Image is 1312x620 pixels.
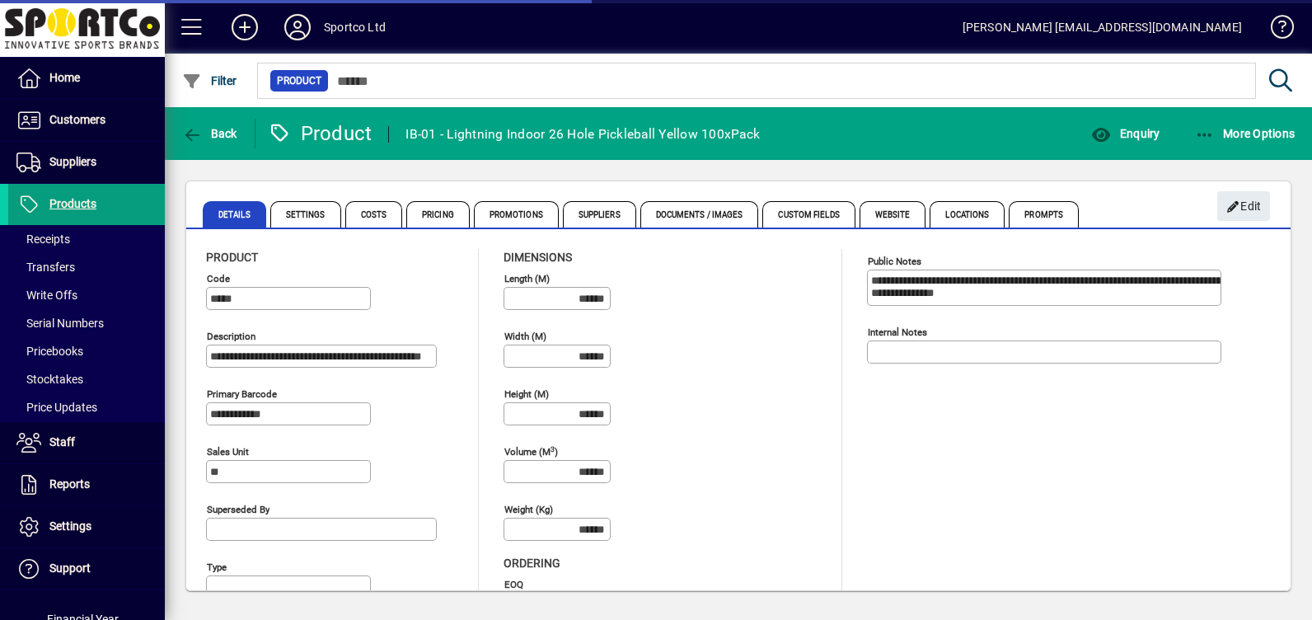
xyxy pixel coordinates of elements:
div: IB-01 - Lightning Indoor 26 Hole Pickleball Yellow 100xPack [405,121,760,148]
span: Reports [49,477,90,491]
span: Home [49,71,80,84]
span: Product [277,73,321,89]
a: Suppliers [8,142,165,183]
a: Price Updates [8,393,165,421]
a: Write Offs [8,281,165,309]
a: Settings [8,506,165,547]
span: Prompts [1009,201,1079,228]
div: Product [268,120,373,147]
mat-label: Width (m) [504,331,546,342]
a: Reports [8,464,165,505]
a: Stocktakes [8,365,165,393]
a: Receipts [8,225,165,253]
app-page-header-button: Back [165,119,255,148]
mat-label: Description [207,331,255,342]
a: Support [8,548,165,589]
span: Price Updates [16,401,97,414]
button: Profile [271,12,324,42]
span: Back [182,127,237,140]
span: Edit [1226,193,1262,220]
span: Suppliers [49,155,96,168]
mat-label: Sales unit [207,446,249,458]
div: Sportco Ltd [324,14,386,40]
mat-label: Height (m) [504,388,549,400]
span: Stocktakes [16,373,83,386]
span: Settings [49,519,91,533]
sup: 3 [551,444,555,453]
span: Products [49,197,96,210]
mat-label: Volume (m ) [504,446,558,458]
mat-label: Primary barcode [207,388,277,400]
span: Website [860,201,926,228]
span: Details [203,201,266,228]
mat-label: Superseded by [207,504,269,515]
mat-label: Public Notes [868,256,921,267]
span: Pricebooks [16,345,83,358]
mat-label: Internal Notes [868,326,927,338]
a: Staff [8,422,165,463]
a: Knowledge Base [1258,3,1291,57]
a: Pricebooks [8,337,165,365]
span: Documents / Images [640,201,759,228]
mat-label: Weight (Kg) [504,504,553,515]
span: Locations [930,201,1005,228]
span: Custom Fields [762,201,855,228]
span: Suppliers [563,201,636,228]
span: Dimensions [504,251,572,264]
mat-label: Type [207,561,227,573]
span: Enquiry [1091,127,1160,140]
span: Settings [270,201,341,228]
span: More Options [1195,127,1296,140]
mat-label: Code [207,273,230,284]
button: Add [218,12,271,42]
span: Filter [182,74,237,87]
a: Serial Numbers [8,309,165,337]
span: Support [49,561,91,575]
button: Edit [1217,191,1270,221]
span: Pricing [406,201,470,228]
span: Transfers [16,261,75,274]
a: Transfers [8,253,165,281]
a: Customers [8,100,165,141]
span: Serial Numbers [16,317,104,330]
div: [PERSON_NAME] [EMAIL_ADDRESS][DOMAIN_NAME] [963,14,1242,40]
button: More Options [1191,119,1300,148]
span: Customers [49,113,105,126]
span: Staff [49,435,75,449]
span: Receipts [16,233,70,246]
mat-label: EOQ [504,579,523,590]
mat-label: Length (m) [504,273,550,284]
span: Promotions [474,201,559,228]
a: Home [8,58,165,99]
span: Write Offs [16,289,77,302]
span: Costs [345,201,403,228]
button: Enquiry [1087,119,1164,148]
span: Ordering [504,557,560,570]
button: Back [178,119,241,148]
span: Product [206,251,258,264]
button: Filter [178,66,241,96]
